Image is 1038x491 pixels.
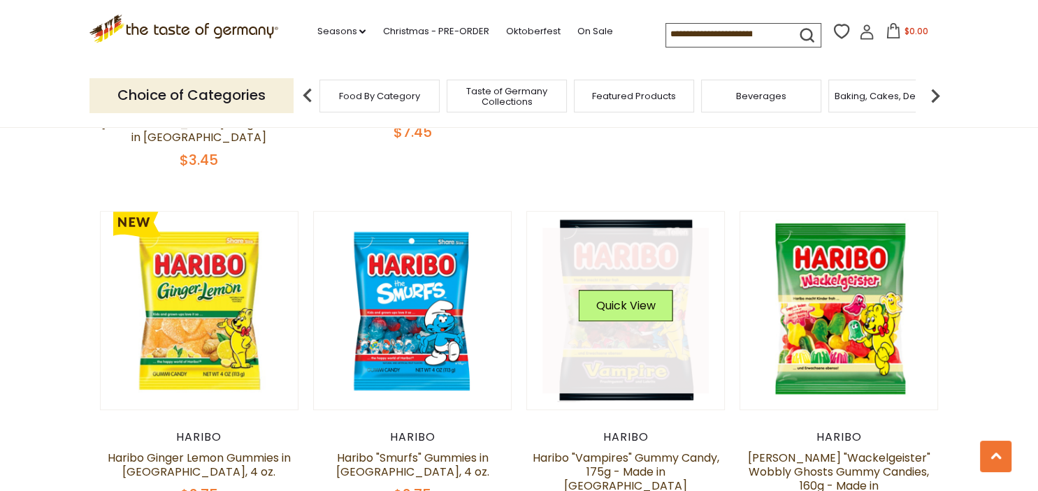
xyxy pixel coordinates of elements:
[336,450,489,480] a: Haribo "Smurfs" Gummies in [GEOGRAPHIC_DATA], 4 oz.
[313,430,512,444] div: Haribo
[527,212,725,409] img: Haribo
[736,91,786,101] a: Beverages
[451,86,563,107] a: Taste of Germany Collections
[577,24,612,39] a: On Sale
[505,24,560,39] a: Oktoberfest
[294,82,322,110] img: previous arrow
[317,24,366,39] a: Seasons
[877,23,937,44] button: $0.00
[382,24,489,39] a: Christmas - PRE-ORDER
[592,91,676,101] a: Featured Products
[579,290,673,321] button: Quick View
[101,212,298,409] img: Haribo
[108,450,291,480] a: Haribo Ginger Lemon Gummies in [GEOGRAPHIC_DATA], 4 oz.
[100,430,299,444] div: Haribo
[740,212,938,409] img: Haribo
[314,212,512,409] img: Haribo
[89,78,294,112] p: Choice of Categories
[180,150,218,170] span: $3.45
[904,25,928,37] span: $0.00
[740,430,939,444] div: Haribo
[393,122,431,142] span: $7.45
[339,91,420,101] a: Food By Category
[921,82,949,110] img: next arrow
[526,430,726,444] div: Haribo
[835,91,943,101] a: Baking, Cakes, Desserts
